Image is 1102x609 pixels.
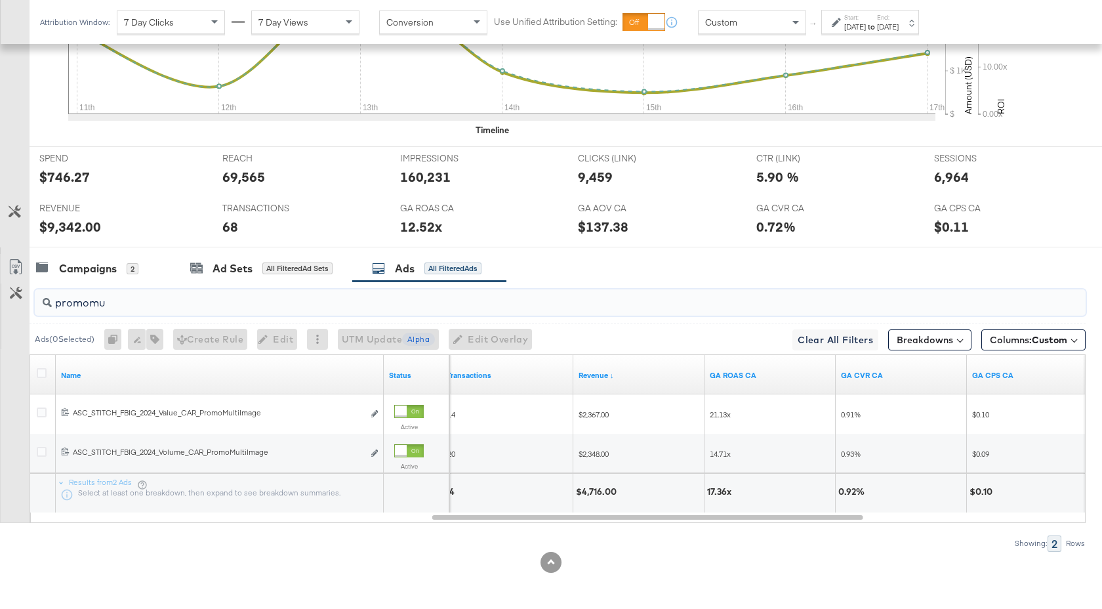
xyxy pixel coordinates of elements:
label: Active [394,423,424,431]
div: All Filtered Ads [424,262,481,274]
button: Clear All Filters [792,329,878,350]
div: Ad Sets [213,261,253,276]
label: Active [394,462,424,471]
div: Campaigns [59,261,117,276]
div: All Filtered Ad Sets [262,262,333,274]
span: CLICKS (LINK) [578,152,676,165]
span: Conversion [386,16,434,28]
span: 7 Day Views [258,16,308,28]
div: 0.92% [838,486,868,498]
div: 9,459 [578,167,613,186]
span: $0.09 [972,448,989,458]
div: 2 [127,263,138,275]
a: Spend/GA Sessions [972,369,1093,380]
div: Timeline [476,124,509,136]
span: $2,367.00 [579,409,609,419]
a: Shows the current state of your Ad. [389,369,444,380]
div: 5.90 % [756,167,799,186]
div: $0.10 [969,486,996,498]
span: Clear All Filters [798,332,873,348]
span: TRANSACTIONS [222,202,321,215]
a: Transaction Revenue - The total sale revenue (excluding shipping and tax) of the transaction [579,369,699,380]
span: CTR (LINK) [756,152,855,165]
span: 0.93% [841,448,861,458]
span: $2,348.00 [579,448,609,458]
span: IMPRESSIONS [400,152,499,165]
button: Columns:Custom [981,329,1086,350]
div: Ads [395,261,415,276]
div: 12.52x [400,217,442,236]
a: Ad Name. [61,369,378,380]
a: GA Transactions/Clicks [841,369,962,380]
div: ASC_STITCH_FBIG_2024_Value_CAR_PromoMultiImage [73,408,363,418]
strong: to [866,22,877,31]
text: Amount (USD) [962,56,974,114]
div: $746.27 [39,167,90,186]
div: ASC_STITCH_FBIG_2024_Volume_CAR_PromoMultiImage [73,447,363,457]
span: GA CPS CA [934,202,1032,215]
div: [DATE] [877,22,899,32]
a: GA Revenue/Spend [710,369,830,380]
div: 69,565 [222,167,265,186]
div: Rows [1065,539,1086,548]
div: $9,342.00 [39,217,101,236]
input: Search Ad Name, ID or Objective [52,285,990,310]
span: 7 Day Clicks [124,16,174,28]
div: 6,964 [934,167,969,186]
button: Breakdowns [888,329,971,350]
div: Ads ( 0 Selected) [35,333,94,345]
span: ↑ [807,22,820,27]
span: Columns: [990,333,1067,346]
label: Start: [844,13,866,22]
div: 160,231 [400,167,451,186]
span: 14.71x [710,448,731,458]
div: 2 [1048,535,1061,552]
span: Custom [1032,334,1067,346]
div: $0.11 [934,217,969,236]
span: 0.91% [841,409,861,419]
label: End: [877,13,899,22]
a: Transactions - The total number of transactions [447,369,568,380]
span: GA AOV CA [578,202,676,215]
span: GA CVR CA [756,202,855,215]
text: ROI [995,98,1007,114]
span: REVENUE [39,202,138,215]
span: $0.10 [972,409,989,419]
div: Attribution Window: [39,18,110,27]
div: 68 [222,217,238,236]
label: Use Unified Attribution Setting: [494,16,617,28]
span: 21.13x [710,409,731,419]
div: $4,716.00 [576,486,621,498]
div: [DATE] [844,22,866,32]
span: REACH [222,152,321,165]
div: Showing: [1014,539,1048,548]
div: 17.36x [707,486,735,498]
span: Custom [705,16,737,28]
span: SESSIONS [934,152,1032,165]
div: 0 [104,329,128,350]
div: $137.38 [578,217,628,236]
div: 0.72% [756,217,796,236]
span: GA ROAS CA [400,202,499,215]
span: SPEND [39,152,138,165]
